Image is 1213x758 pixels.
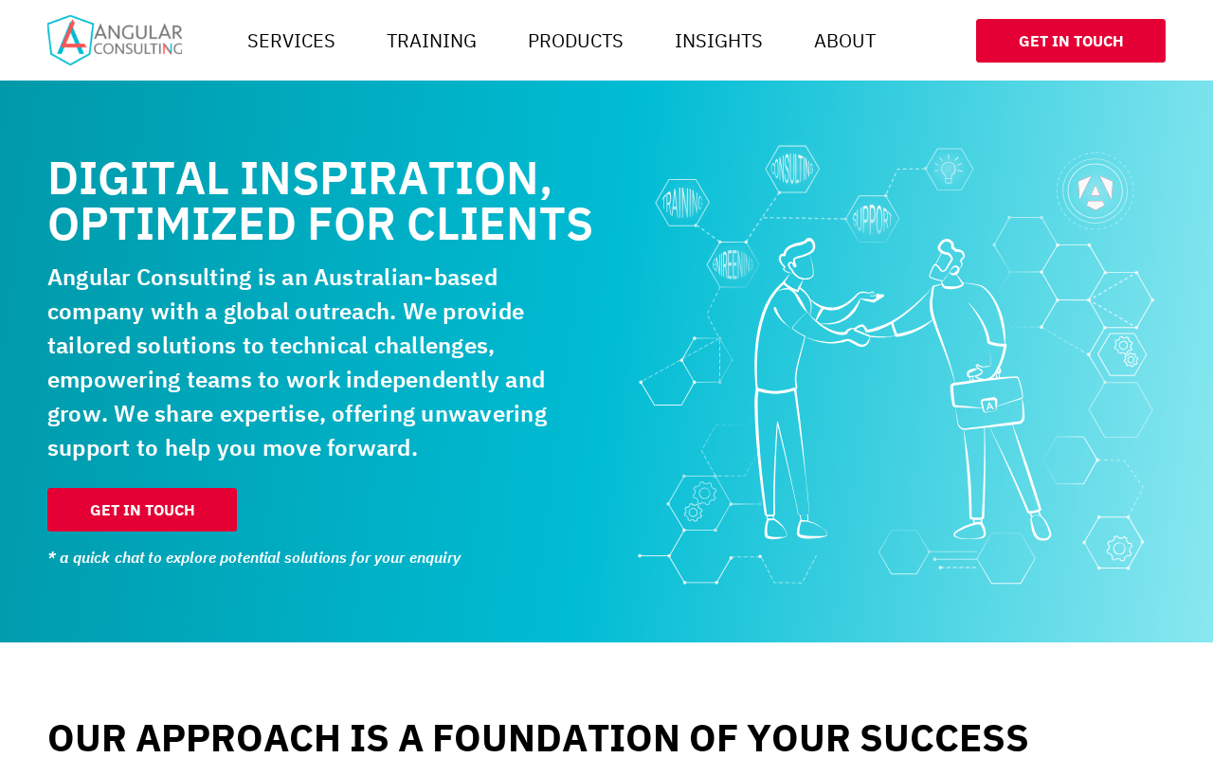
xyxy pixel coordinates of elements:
[667,22,770,60] a: Insights
[47,154,597,245] h1: Digital inspiration, optimized for clients
[976,19,1166,63] a: Get In Touch
[47,260,597,464] p: Angular Consulting is an Australian-based company with a global outreach. We provide tailored sol...
[806,22,883,60] a: About
[47,488,237,532] a: Get In Touch
[47,546,597,568] small: * a quick chat to explore potential solutions for your enquiry
[240,22,343,60] a: Services
[47,15,182,65] img: Home
[520,22,631,60] a: Products
[379,22,484,60] a: Training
